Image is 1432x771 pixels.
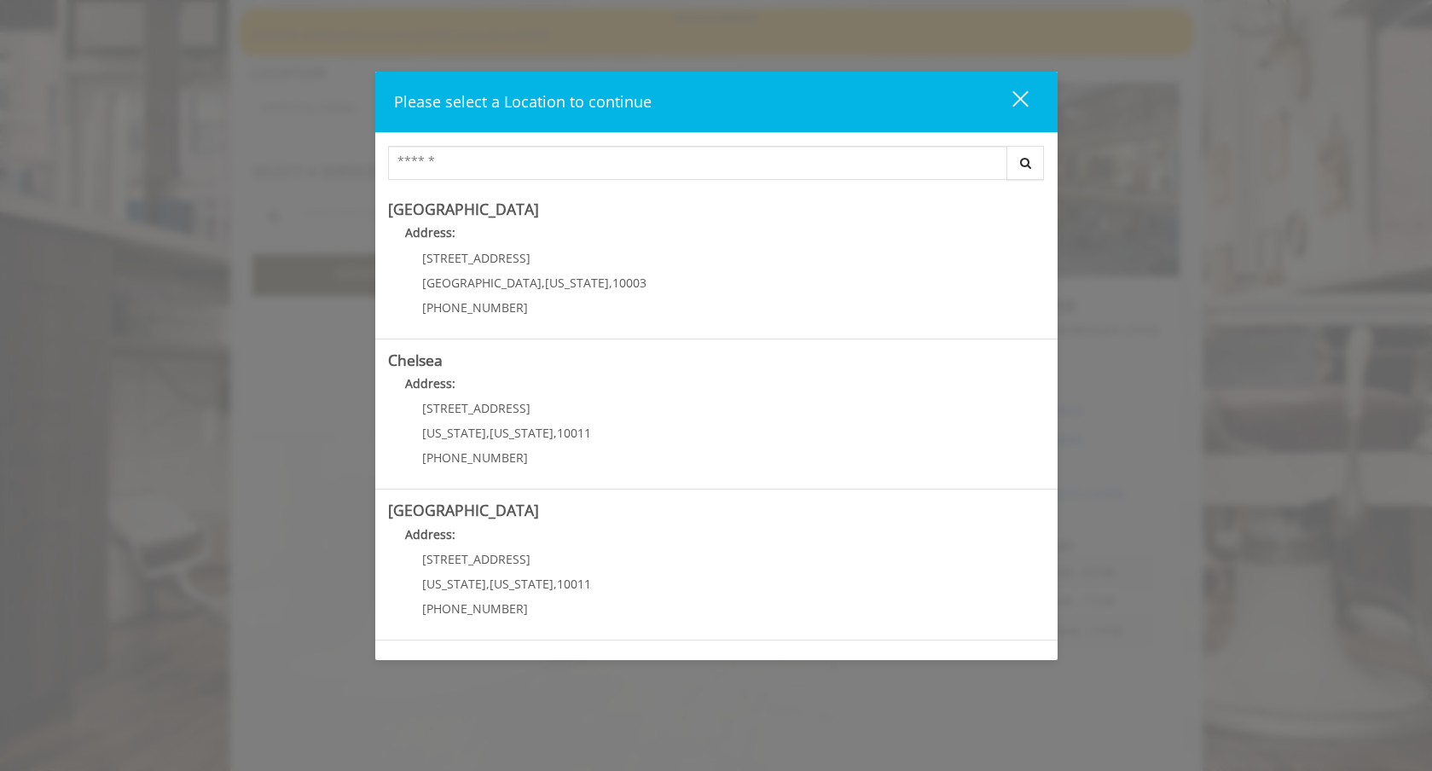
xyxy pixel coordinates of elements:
input: Search Center [388,146,1007,180]
span: , [486,425,490,441]
b: Chelsea [388,350,443,370]
span: [PHONE_NUMBER] [422,600,528,617]
span: [US_STATE] [422,425,486,441]
b: Address: [405,526,455,542]
span: 10003 [612,275,646,291]
span: [US_STATE] [490,576,554,592]
span: Please select a Location to continue [394,91,652,112]
i: Search button [1016,157,1035,169]
span: , [486,576,490,592]
span: 10011 [557,425,591,441]
b: Address: [405,224,455,241]
div: close dialog [993,90,1027,115]
b: Address: [405,375,455,391]
div: Center Select [388,146,1045,188]
span: , [554,425,557,441]
span: [PHONE_NUMBER] [422,299,528,316]
span: , [554,576,557,592]
span: 10011 [557,576,591,592]
b: Flatiron [388,651,441,671]
span: [PHONE_NUMBER] [422,449,528,466]
button: close dialog [981,84,1039,119]
span: [STREET_ADDRESS] [422,400,530,416]
span: , [609,275,612,291]
b: [GEOGRAPHIC_DATA] [388,199,539,219]
span: [US_STATE] [422,576,486,592]
span: [US_STATE] [545,275,609,291]
span: [GEOGRAPHIC_DATA] [422,275,542,291]
b: [GEOGRAPHIC_DATA] [388,500,539,520]
span: [STREET_ADDRESS] [422,551,530,567]
span: [STREET_ADDRESS] [422,250,530,266]
span: , [542,275,545,291]
span: [US_STATE] [490,425,554,441]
